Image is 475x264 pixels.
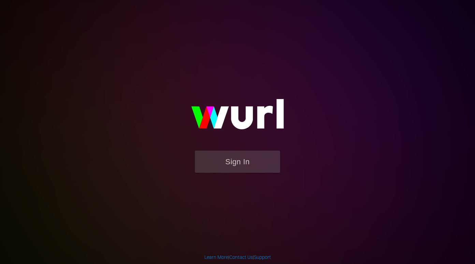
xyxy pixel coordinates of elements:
[169,84,306,151] img: wurl-logo-on-black-223613ac3d8ba8fe6dc639794a292ebdb59501304c7dfd60c99c58986ef67473.svg
[204,254,271,261] div: | |
[195,151,280,173] button: Sign In
[254,254,271,260] a: Support
[204,254,228,260] a: Learn More
[229,254,253,260] a: Contact Us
